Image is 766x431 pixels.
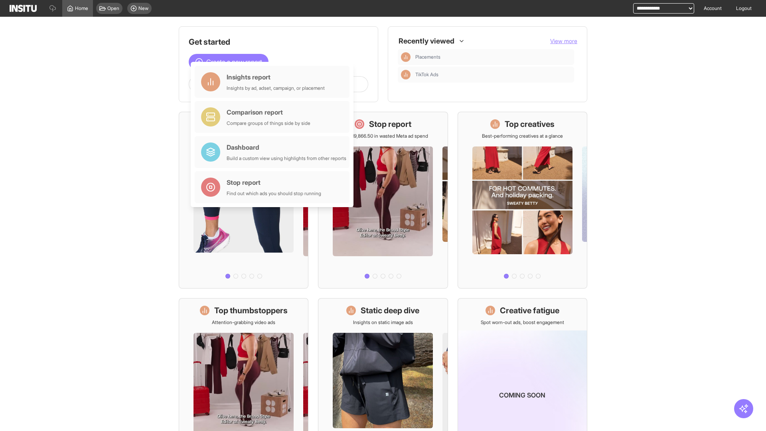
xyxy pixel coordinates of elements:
p: Attention-grabbing video ads [212,319,275,326]
button: Create a new report [189,54,268,70]
div: Stop report [227,178,321,187]
button: View more [550,37,577,45]
h1: Stop report [369,119,411,130]
p: Save £19,866.50 in wasted Meta ad spend [338,133,428,139]
span: Home [75,5,88,12]
div: Insights by ad, adset, campaign, or placement [227,85,325,91]
h1: Static deep dive [361,305,419,316]
p: Insights on static image ads [353,319,413,326]
h1: Top creatives [505,119,555,130]
div: Build a custom view using highlights from other reports [227,155,346,162]
div: Comparison report [227,107,310,117]
div: Insights [401,70,411,79]
div: Insights [401,52,411,62]
p: Best-performing creatives at a glance [482,133,563,139]
span: View more [550,38,577,44]
span: Placements [415,54,440,60]
span: New [138,5,148,12]
div: Compare groups of things side by side [227,120,310,127]
div: Insights report [227,72,325,82]
a: Stop reportSave £19,866.50 in wasted Meta ad spend [318,112,448,289]
a: What's live nowSee all active ads instantly [179,112,308,289]
span: Placements [415,54,571,60]
h1: Top thumbstoppers [214,305,288,316]
h1: Get started [189,36,368,47]
span: TikTok Ads [415,71,438,78]
img: Logo [10,5,37,12]
span: TikTok Ads [415,71,571,78]
div: Find out which ads you should stop running [227,190,321,197]
a: Top creativesBest-performing creatives at a glance [458,112,587,289]
div: Dashboard [227,142,346,152]
span: Open [107,5,119,12]
span: Create a new report [206,57,262,67]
